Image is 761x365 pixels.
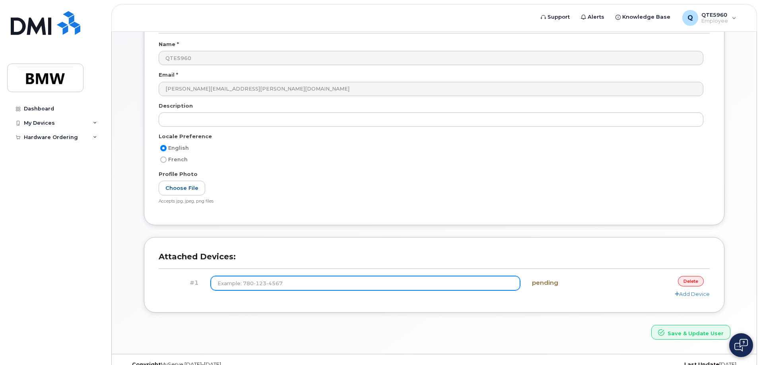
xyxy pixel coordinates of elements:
div: Accepts jpg, jpeg, png files [159,199,703,205]
span: Alerts [588,13,604,21]
label: Name * [159,41,179,48]
label: Description [159,102,193,110]
a: Knowledge Base [610,9,676,25]
span: Q [687,13,693,23]
input: French [160,156,167,163]
a: Alerts [575,9,610,25]
a: delete [678,276,704,286]
span: Employee [701,18,728,24]
div: QTE5960 [677,10,742,26]
a: Add Device [675,291,710,297]
label: Email * [159,71,178,79]
button: Save & Update User [651,325,730,340]
h3: Attached Devices: [159,252,710,269]
h4: #1 [165,280,199,286]
img: Open chat [734,339,748,351]
a: Support [535,9,575,25]
input: Example: 780-123-4567 [211,276,520,290]
span: QTE5960 [701,12,728,18]
label: Profile Photo [159,170,198,178]
span: French [168,156,188,162]
span: Knowledge Base [622,13,670,21]
label: Locale Preference [159,133,212,140]
label: Choose File [159,181,205,195]
input: English [160,145,167,151]
h4: pending [532,280,612,286]
span: English [168,145,189,151]
span: Support [547,13,570,21]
